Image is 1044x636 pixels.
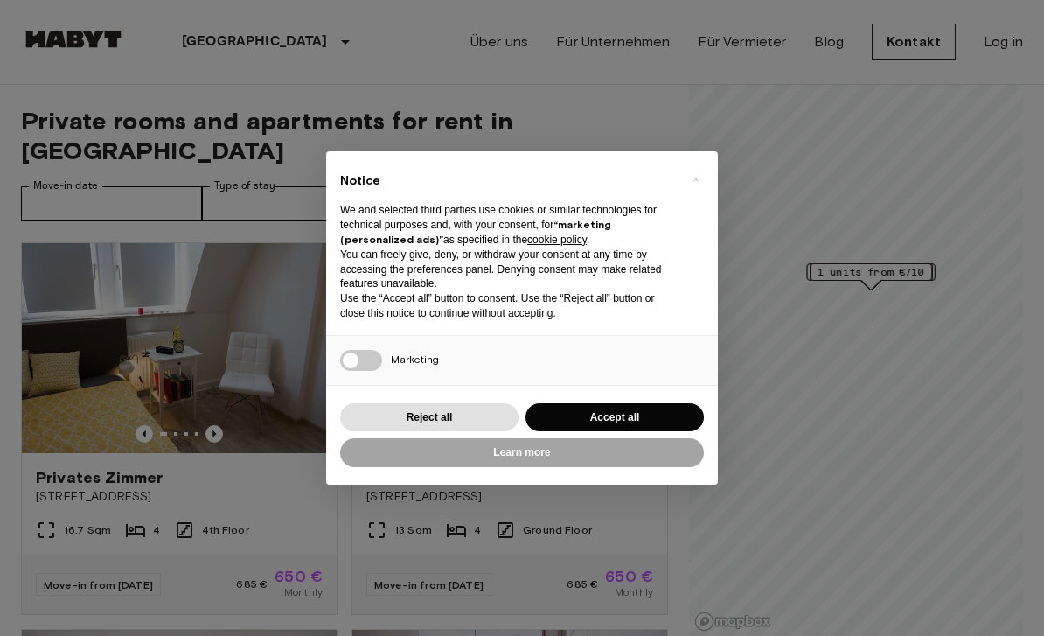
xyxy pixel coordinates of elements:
[340,218,611,246] strong: “marketing (personalized ads)”
[340,203,676,247] p: We and selected third parties use cookies or similar technologies for technical purposes and, wit...
[693,169,699,190] span: ×
[340,403,519,432] button: Reject all
[525,403,704,432] button: Accept all
[681,165,709,193] button: Close this notice
[391,353,439,366] span: Marketing
[340,172,676,190] h2: Notice
[340,248,676,291] p: You can freely give, deny, or withdraw your consent at any time by accessing the preferences pane...
[340,438,704,467] button: Learn more
[527,234,587,246] a: cookie policy
[340,291,676,321] p: Use the “Accept all” button to consent. Use the “Reject all” button or close this notice to conti...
